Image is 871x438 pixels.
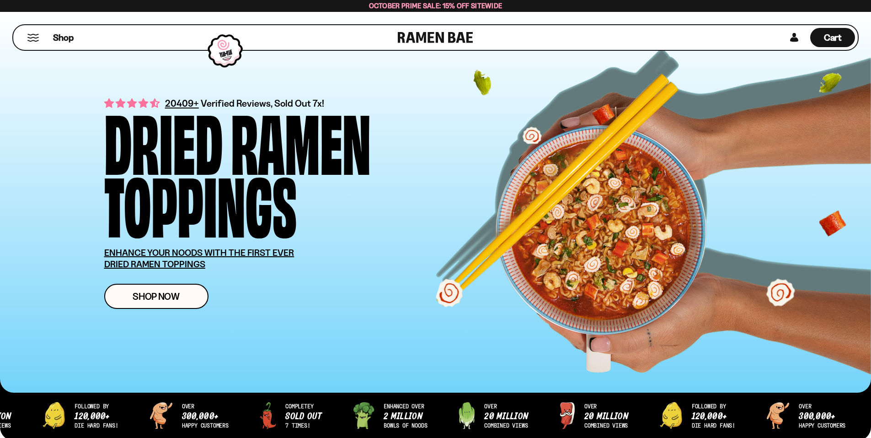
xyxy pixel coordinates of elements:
[104,108,223,171] div: Dried
[133,292,180,301] span: Shop Now
[104,247,294,270] u: ENHANCE YOUR NOODS WITH THE FIRST EVER DRIED RAMEN TOPPINGS
[810,25,855,50] div: Cart
[53,32,74,44] span: Shop
[104,171,297,233] div: Toppings
[231,108,371,171] div: Ramen
[369,1,502,10] span: October Prime Sale: 15% off Sitewide
[27,34,39,42] button: Mobile Menu Trigger
[104,284,208,309] a: Shop Now
[824,32,842,43] span: Cart
[53,28,74,47] a: Shop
